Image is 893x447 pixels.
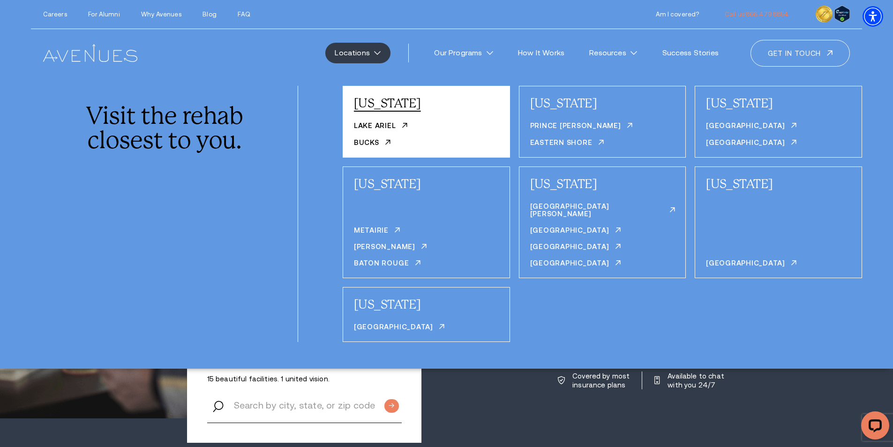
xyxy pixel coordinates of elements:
a: [GEOGRAPHIC_DATA][PERSON_NAME] [530,203,675,220]
a: [GEOGRAPHIC_DATA] [706,259,796,270]
a: Eastern Shore [530,139,604,149]
a: [US_STATE] [354,297,421,311]
a: call 866.479.8854 [725,11,789,18]
a: [GEOGRAPHIC_DATA] [530,259,621,270]
a: Baton Rouge [354,259,420,270]
a: Bucks [354,139,390,149]
a: Resources [580,43,647,63]
a: Verify LegitScript Approval for www.avenuesrecovery.com [834,8,850,17]
a: [PERSON_NAME] [354,243,427,253]
p: Available to chat with you 24/7 [668,371,726,389]
a: Covered by most insurance plans [558,371,630,389]
a: [US_STATE] [530,177,597,191]
input: Submit button [384,399,399,413]
a: Lake Ariel [354,122,407,132]
a: Our Programs [425,43,503,63]
a: [US_STATE] [530,96,597,110]
a: Am I covered? [656,11,699,18]
a: [US_STATE] [706,96,773,110]
input: Search by city, state, or zip code [207,387,402,423]
img: Verify Approval for www.avenuesrecovery.com [834,6,850,23]
a: Available to chat with you 24/7 [654,371,726,389]
a: [GEOGRAPHIC_DATA] [354,323,444,333]
span: 866.479.8854 [746,11,789,18]
a: FAQ [238,11,250,18]
a: [US_STATE] [354,96,421,110]
p: Covered by most insurance plans [572,371,630,389]
div: Visit the rehab closest to you. [83,104,246,152]
a: Why Avenues [141,11,181,18]
a: [GEOGRAPHIC_DATA] [706,122,796,132]
a: Prince [PERSON_NAME] [530,122,632,132]
a: Blog [203,11,217,18]
a: [US_STATE] [354,177,421,191]
p: 15 beautiful facilities. 1 united vision. [207,374,402,383]
a: [GEOGRAPHIC_DATA] [530,227,621,237]
a: [US_STATE] [706,177,773,191]
a: For Alumni [88,11,120,18]
a: Careers [43,11,67,18]
a: [GEOGRAPHIC_DATA] [706,139,796,149]
div: Accessibility Menu [863,6,883,27]
a: [GEOGRAPHIC_DATA] [530,243,621,253]
a: Locations [325,43,390,63]
a: Get in touch [750,40,850,67]
a: Success Stories [653,43,728,63]
a: How It Works [509,43,574,63]
img: clock [816,6,833,23]
a: Metairie [354,227,400,237]
iframe: LiveChat chat widget [854,408,893,447]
